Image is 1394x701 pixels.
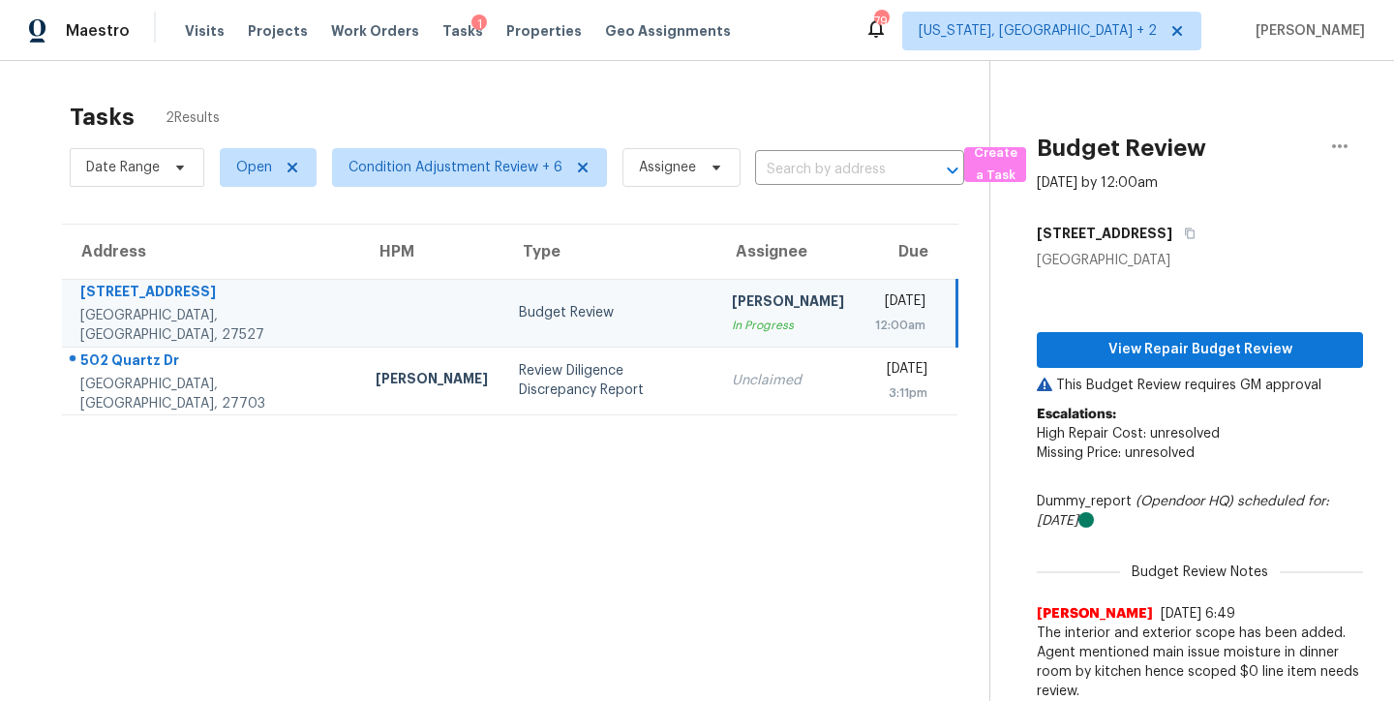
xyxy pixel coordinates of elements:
[1037,427,1220,441] span: High Repair Cost: unresolved
[875,316,925,335] div: 12:00am
[1037,624,1363,701] span: The interior and exterior scope has been added. Agent mentioned main issue moisture in dinner roo...
[875,291,925,316] div: [DATE]
[605,21,731,41] span: Geo Assignments
[1161,607,1235,621] span: [DATE] 6:49
[236,158,272,177] span: Open
[919,21,1157,41] span: [US_STATE], [GEOGRAPHIC_DATA] + 2
[248,21,308,41] span: Projects
[80,282,345,306] div: [STREET_ADDRESS]
[442,24,483,38] span: Tasks
[1037,224,1172,243] h5: [STREET_ADDRESS]
[348,158,562,177] span: Condition Adjustment Review + 6
[1037,251,1363,270] div: [GEOGRAPHIC_DATA]
[755,155,910,185] input: Search by address
[1037,332,1363,368] button: View Repair Budget Review
[86,158,160,177] span: Date Range
[1037,492,1363,531] div: Dummy_report
[1037,408,1116,421] b: Escalations:
[939,157,966,184] button: Open
[639,158,696,177] span: Assignee
[331,21,419,41] span: Work Orders
[80,350,345,375] div: 502 Quartz Dr
[1037,376,1363,395] p: This Budget Review requires GM approval
[471,15,487,34] div: 1
[376,369,488,393] div: [PERSON_NAME]
[860,225,957,279] th: Due
[1172,216,1198,251] button: Copy Address
[732,291,844,316] div: [PERSON_NAME]
[732,316,844,335] div: In Progress
[1136,495,1233,508] i: (Opendoor HQ)
[732,371,844,390] div: Unclaimed
[716,225,860,279] th: Assignee
[974,142,1016,187] span: Create a Task
[80,375,345,413] div: [GEOGRAPHIC_DATA], [GEOGRAPHIC_DATA], 27703
[66,21,130,41] span: Maestro
[1037,138,1206,158] h2: Budget Review
[503,225,716,279] th: Type
[360,225,503,279] th: HPM
[1037,604,1153,624] span: [PERSON_NAME]
[1037,446,1195,460] span: Missing Price: unresolved
[1037,495,1329,528] i: scheduled for: [DATE]
[1120,563,1280,582] span: Budget Review Notes
[875,383,927,403] div: 3:11pm
[519,361,701,400] div: Review Diligence Discrepancy Report
[1248,21,1365,41] span: [PERSON_NAME]
[875,359,927,383] div: [DATE]
[166,108,220,128] span: 2 Results
[80,306,345,345] div: [GEOGRAPHIC_DATA], [GEOGRAPHIC_DATA], 27527
[62,225,360,279] th: Address
[964,147,1026,182] button: Create a Task
[185,21,225,41] span: Visits
[1037,173,1158,193] div: [DATE] by 12:00am
[506,21,582,41] span: Properties
[70,107,135,127] h2: Tasks
[1052,338,1348,362] span: View Repair Budget Review
[874,12,888,31] div: 79
[519,303,701,322] div: Budget Review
